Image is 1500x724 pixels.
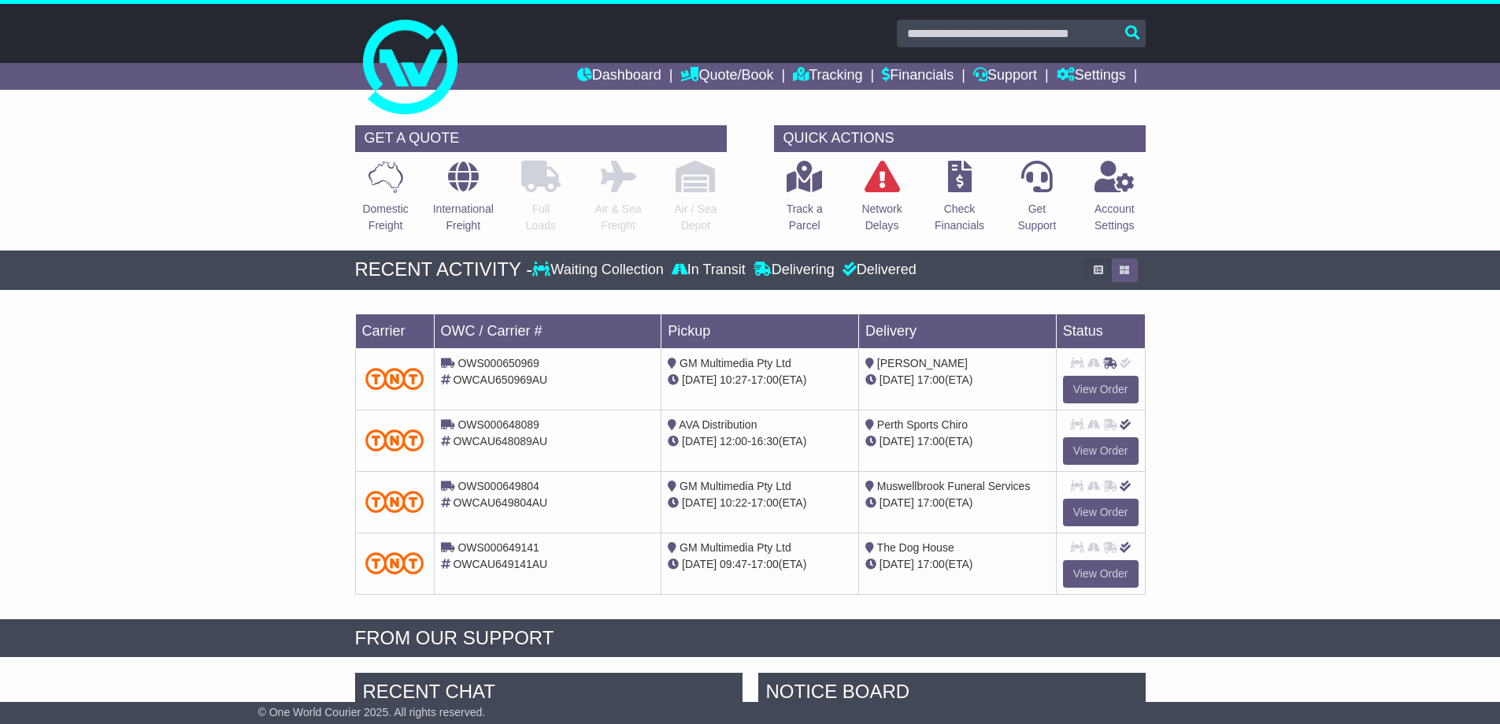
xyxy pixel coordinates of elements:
a: Track aParcel [786,160,824,243]
a: View Order [1063,560,1139,588]
a: Support [973,63,1037,90]
span: [DATE] [682,558,717,570]
a: Quote/Book [680,63,773,90]
span: 17:00 [917,496,945,509]
a: NetworkDelays [861,160,902,243]
p: Track a Parcel [787,201,823,234]
div: RECENT ACTIVITY - [355,258,533,281]
span: 17:00 [917,373,945,386]
td: OWC / Carrier # [434,314,661,348]
a: Dashboard [577,63,661,90]
a: View Order [1063,376,1139,403]
span: 17:00 [917,435,945,447]
div: (ETA) [865,556,1050,573]
span: OWS000650969 [457,357,539,369]
td: Carrier [355,314,434,348]
span: [DATE] [682,373,717,386]
span: OWCAU648089AU [453,435,547,447]
span: © One World Courier 2025. All rights reserved. [258,706,486,718]
div: In Transit [668,262,750,279]
div: (ETA) [865,433,1050,450]
span: OWS000649804 [457,480,539,492]
span: [DATE] [880,496,914,509]
div: QUICK ACTIONS [774,125,1146,152]
span: Perth Sports Chiro [877,418,968,431]
img: TNT_Domestic.png [365,368,424,389]
span: GM Multimedia Pty Ltd [680,480,791,492]
span: OWCAU650969AU [453,373,547,386]
span: 17:00 [751,558,779,570]
div: - (ETA) [668,372,852,388]
a: GetSupport [1017,160,1057,243]
div: Delivering [750,262,839,279]
a: DomesticFreight [361,160,409,243]
div: FROM OUR SUPPORT [355,627,1146,650]
div: Waiting Collection [532,262,667,279]
span: GM Multimedia Pty Ltd [680,541,791,554]
span: 17:00 [751,373,779,386]
span: 10:27 [720,373,747,386]
p: Air / Sea Depot [675,201,717,234]
span: 12:00 [720,435,747,447]
a: Financials [882,63,954,90]
p: Check Financials [935,201,984,234]
span: 17:00 [917,558,945,570]
div: GET A QUOTE [355,125,727,152]
a: View Order [1063,499,1139,526]
p: International Freight [433,201,494,234]
p: Air & Sea Freight [595,201,642,234]
a: AccountSettings [1094,160,1135,243]
span: 10:22 [720,496,747,509]
div: - (ETA) [668,495,852,511]
p: Account Settings [1094,201,1135,234]
td: Delivery [858,314,1056,348]
div: (ETA) [865,372,1050,388]
span: [DATE] [880,435,914,447]
span: OWCAU649804AU [453,496,547,509]
div: RECENT CHAT [355,673,743,715]
img: TNT_Domestic.png [365,429,424,451]
a: Settings [1057,63,1126,90]
a: Tracking [793,63,862,90]
div: (ETA) [865,495,1050,511]
span: [DATE] [880,373,914,386]
span: Muswellbrook Funeral Services [877,480,1031,492]
td: Status [1056,314,1145,348]
span: The Dog House [877,541,954,554]
span: GM Multimedia Pty Ltd [680,357,791,369]
span: 16:30 [751,435,779,447]
span: [DATE] [682,496,717,509]
a: CheckFinancials [934,160,985,243]
div: - (ETA) [668,433,852,450]
span: [PERSON_NAME] [877,357,968,369]
td: Pickup [661,314,859,348]
p: Domestic Freight [362,201,408,234]
span: OWS000649141 [457,541,539,554]
img: TNT_Domestic.png [365,491,424,512]
span: 17:00 [751,496,779,509]
span: AVA Distribution [679,418,757,431]
span: [DATE] [682,435,717,447]
p: Full Loads [521,201,561,234]
div: Delivered [839,262,917,279]
a: View Order [1063,437,1139,465]
span: 09:47 [720,558,747,570]
div: - (ETA) [668,556,852,573]
span: OWS000648089 [457,418,539,431]
div: NOTICE BOARD [758,673,1146,715]
img: TNT_Domestic.png [365,552,424,574]
p: Network Delays [861,201,902,234]
p: Get Support [1017,201,1056,234]
a: InternationalFreight [432,160,494,243]
span: [DATE] [880,558,914,570]
span: OWCAU649141AU [453,558,547,570]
